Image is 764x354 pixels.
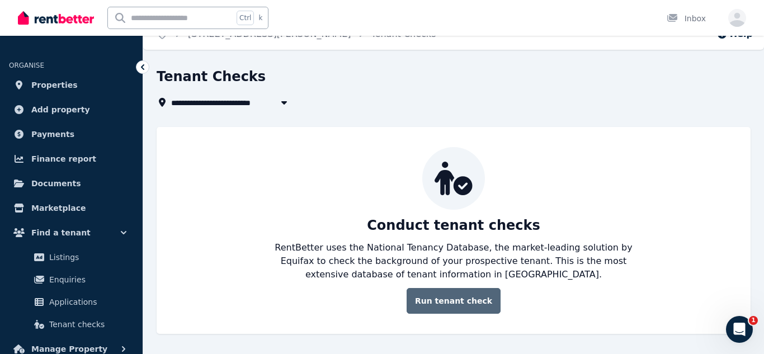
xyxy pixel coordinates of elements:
[13,268,129,291] a: Enquiries
[31,103,90,116] span: Add property
[407,288,501,314] a: Run tenant check
[9,74,134,96] a: Properties
[31,128,74,141] span: Payments
[31,177,81,190] span: Documents
[9,148,134,170] a: Finance report
[726,316,753,343] iframe: Intercom live chat
[31,201,86,215] span: Marketplace
[31,78,78,92] span: Properties
[9,62,44,69] span: ORGANISE
[237,11,254,25] span: Ctrl
[13,313,129,336] a: Tenant checks
[13,246,129,268] a: Listings
[749,316,758,325] span: 1
[258,13,262,22] span: k
[9,197,134,219] a: Marketplace
[667,13,706,24] div: Inbox
[18,10,94,26] img: RentBetter
[9,98,134,121] a: Add property
[49,251,125,264] span: Listings
[9,172,134,195] a: Documents
[49,295,125,309] span: Applications
[9,123,134,145] a: Payments
[31,226,91,239] span: Find a tenant
[367,216,540,234] p: Conduct tenant checks
[13,291,129,313] a: Applications
[266,241,642,281] p: RentBetter uses the National Tenancy Database, the market-leading solution by Equifax to check th...
[9,221,134,244] button: Find a tenant
[49,273,125,286] span: Enquiries
[31,152,96,166] span: Finance report
[49,318,125,331] span: Tenant checks
[157,68,266,86] h1: Tenant Checks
